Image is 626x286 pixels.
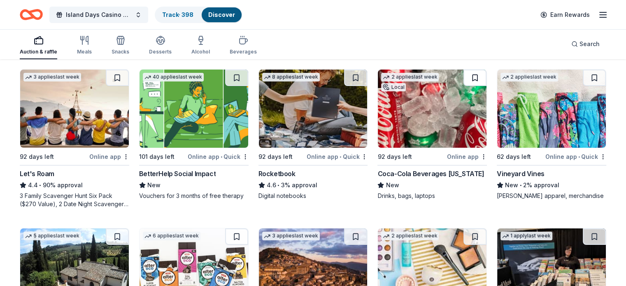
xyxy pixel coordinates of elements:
a: Image for BetterHelp Social Impact40 applieslast week101 days leftOnline app•QuickBetterHelp Soci... [139,69,249,200]
span: • [520,182,522,188]
div: Let's Roam [20,169,54,179]
img: Image for Rocketbook [259,70,368,148]
img: Image for BetterHelp Social Impact [140,70,248,148]
div: 62 days left [497,152,531,162]
div: 2 applies last week [500,73,558,81]
div: 92 days left [20,152,54,162]
div: 101 days left [139,152,175,162]
button: Alcohol [191,32,210,59]
div: Rocketbook [258,169,296,179]
span: • [578,153,580,160]
button: Search [565,36,606,52]
div: 8 applies last week [262,73,320,81]
img: Image for Let's Roam [20,70,129,148]
div: Alcohol [191,49,210,55]
button: Island Days Casino Night [49,7,148,23]
span: 4.6 [267,180,276,190]
div: 3 applies last week [262,232,320,240]
div: BetterHelp Social Impact [139,169,216,179]
a: Home [20,5,43,24]
a: Image for Vineyard Vines2 applieslast week62 days leftOnline app•QuickVineyard VinesNew•2% approv... [497,69,606,200]
div: 90% approval [20,180,129,190]
div: Online app Quick [307,151,368,162]
span: • [221,153,222,160]
a: Track· 398 [162,11,193,18]
button: Desserts [149,32,172,59]
a: Earn Rewards [535,7,595,22]
img: Image for Vineyard Vines [497,70,606,148]
div: Vineyard Vines [497,169,544,179]
div: 5 applies last week [23,232,81,240]
div: Desserts [149,49,172,55]
div: 1 apply last week [500,232,552,240]
div: 3% approval [258,180,368,190]
div: Local [381,83,406,91]
div: Coca-Cola Beverages [US_STATE] [377,169,484,179]
div: 2 applies last week [381,73,439,81]
div: 92 days left [377,152,412,162]
div: Meals [77,49,92,55]
span: 4.4 [28,180,38,190]
button: Auction & raffle [20,32,57,59]
div: 2% approval [497,180,606,190]
div: 6 applies last week [143,232,200,240]
div: Online app [89,151,129,162]
div: Digital notebooks [258,192,368,200]
a: Image for Coca-Cola Beverages Florida2 applieslast weekLocal92 days leftOnline appCoca-Cola Bever... [377,69,487,200]
div: Online app Quick [188,151,249,162]
div: Vouchers for 3 months of free therapy [139,192,249,200]
span: New [386,180,399,190]
a: Image for Let's Roam3 applieslast week92 days leftOnline appLet's Roam4.4•90% approval3 Family Sc... [20,69,129,208]
div: 3 applies last week [23,73,81,81]
div: Online app [447,151,487,162]
span: Search [579,39,600,49]
span: • [277,182,279,188]
div: 40 applies last week [143,73,204,81]
button: Snacks [112,32,129,59]
div: Drinks, bags, laptops [377,192,487,200]
span: New [147,180,161,190]
span: New [505,180,518,190]
a: Image for Rocketbook8 applieslast week92 days leftOnline app•QuickRocketbook4.6•3% approvalDigita... [258,69,368,200]
div: Online app Quick [545,151,606,162]
div: [PERSON_NAME] apparel, merchandise [497,192,606,200]
span: • [39,182,41,188]
button: Beverages [230,32,257,59]
div: 3 Family Scavenger Hunt Six Pack ($270 Value), 2 Date Night Scavenger Hunt Two Pack ($130 Value) [20,192,129,208]
div: 92 days left [258,152,293,162]
span: Island Days Casino Night [66,10,132,20]
div: Snacks [112,49,129,55]
div: 2 applies last week [381,232,439,240]
div: Auction & raffle [20,49,57,55]
img: Image for Coca-Cola Beverages Florida [378,70,486,148]
button: Meals [77,32,92,59]
span: • [340,153,341,160]
button: Track· 398Discover [155,7,242,23]
div: Beverages [230,49,257,55]
a: Discover [208,11,235,18]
